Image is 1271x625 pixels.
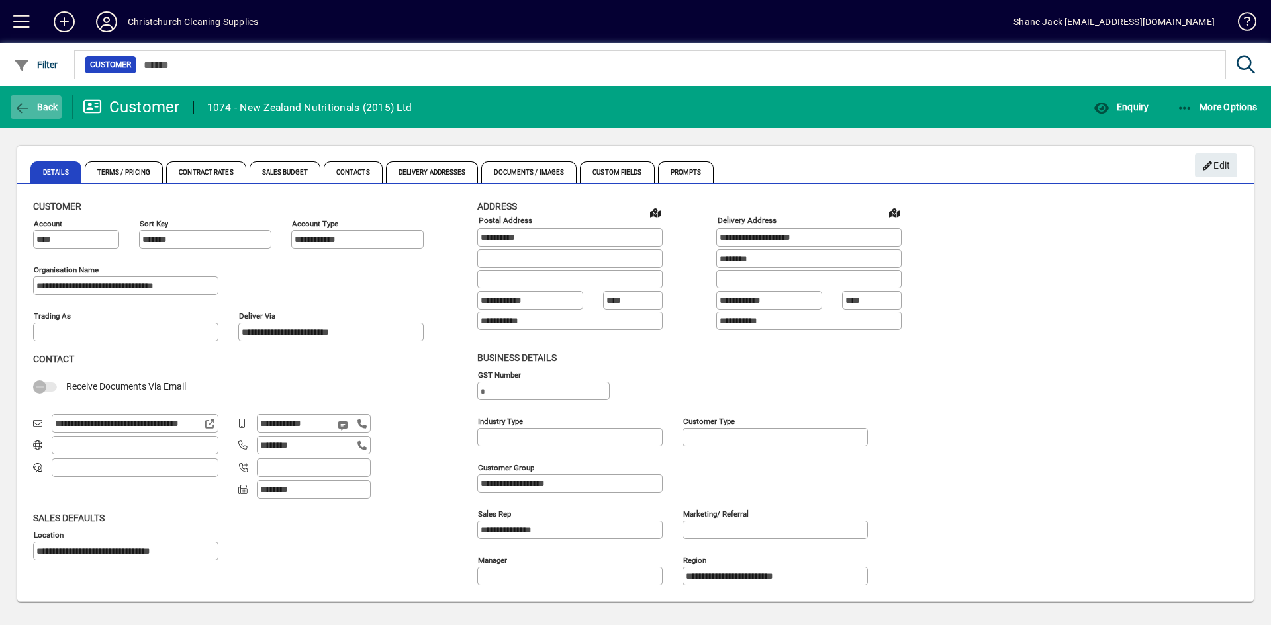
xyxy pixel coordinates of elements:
[33,513,105,523] span: Sales defaults
[645,202,666,223] a: View on map
[386,161,479,183] span: Delivery Addresses
[11,95,62,119] button: Back
[14,60,58,70] span: Filter
[33,354,74,364] span: Contact
[477,353,557,363] span: Business details
[140,219,168,228] mat-label: Sort key
[1174,95,1261,119] button: More Options
[14,102,58,112] span: Back
[324,161,383,183] span: Contacts
[478,555,507,564] mat-label: Manager
[34,530,64,539] mat-label: Location
[478,462,534,472] mat-label: Customer group
[328,409,360,441] button: Send SMS
[30,161,81,183] span: Details
[292,219,338,228] mat-label: Account Type
[683,555,706,564] mat-label: Region
[11,53,62,77] button: Filter
[85,161,164,183] span: Terms / Pricing
[1202,155,1231,177] span: Edit
[1090,95,1152,119] button: Enquiry
[683,509,749,518] mat-label: Marketing/ Referral
[658,161,714,183] span: Prompts
[1195,153,1237,177] button: Edit
[481,161,577,183] span: Documents / Images
[478,509,511,518] mat-label: Sales rep
[580,161,654,183] span: Custom Fields
[478,416,523,425] mat-label: Industry type
[207,97,412,118] div: 1074 - New Zealand Nutritionals (2015) Ltd
[1013,11,1215,32] div: Shane Jack [EMAIL_ADDRESS][DOMAIN_NAME]
[1228,3,1254,46] a: Knowledge Base
[477,201,517,212] span: Address
[85,10,128,34] button: Profile
[478,370,521,379] mat-label: GST Number
[166,161,246,183] span: Contract Rates
[1177,102,1258,112] span: More Options
[34,312,71,321] mat-label: Trading as
[34,265,99,274] mat-label: Organisation name
[34,219,62,228] mat-label: Account
[83,97,180,118] div: Customer
[33,201,81,212] span: Customer
[1094,102,1149,112] span: Enquiry
[90,58,131,71] span: Customer
[128,11,258,32] div: Christchurch Cleaning Supplies
[683,416,735,425] mat-label: Customer type
[250,161,320,183] span: Sales Budget
[43,10,85,34] button: Add
[66,381,186,392] span: Receive Documents Via Email
[239,312,275,321] mat-label: Deliver via
[884,202,905,223] a: View on map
